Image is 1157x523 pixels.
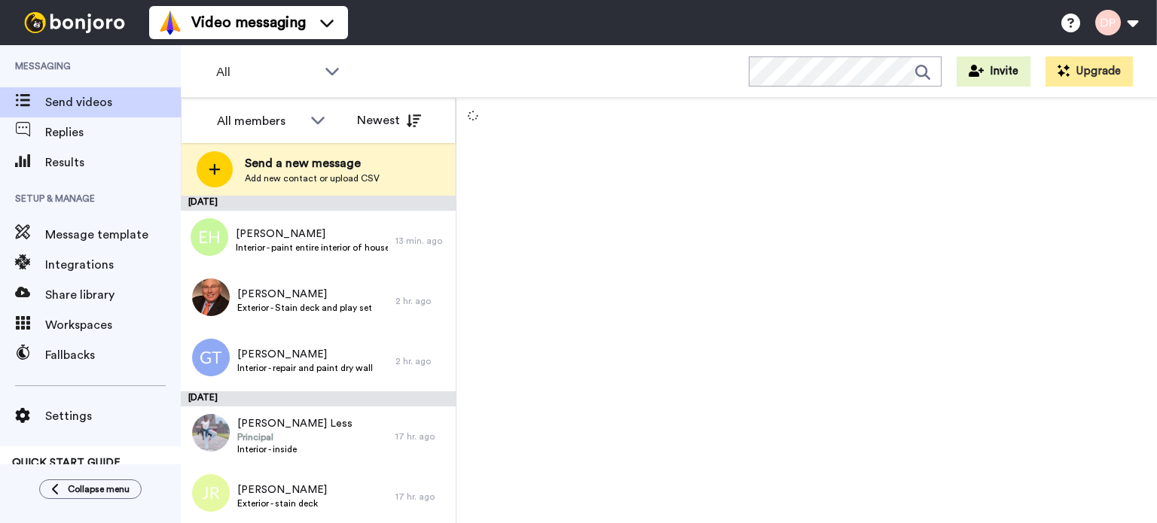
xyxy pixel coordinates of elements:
[1046,56,1133,87] button: Upgrade
[237,302,372,314] span: Exterior - Stain deck and play set
[236,242,388,254] span: Interior - paint entire interior of house. Possible paint doors and trim
[237,416,353,431] span: [PERSON_NAME] Less
[245,154,380,172] span: Send a new message
[191,218,228,256] img: eh.png
[237,443,353,455] span: Interior - inside
[45,226,181,244] span: Message template
[395,295,448,307] div: 2 hr. ago
[45,346,181,364] span: Fallbacks
[395,430,448,442] div: 17 hr. ago
[217,112,303,130] div: All members
[237,287,372,302] span: [PERSON_NAME]
[45,256,181,274] span: Integrations
[45,286,181,304] span: Share library
[237,362,373,374] span: Interior - repair and paint dry wall
[158,11,182,35] img: vm-color.svg
[237,497,327,509] span: Exterior - stain deck
[191,12,306,33] span: Video messaging
[216,63,317,81] span: All
[39,479,142,499] button: Collapse menu
[237,347,373,362] span: [PERSON_NAME]
[68,483,130,495] span: Collapse menu
[18,12,131,33] img: bj-logo-header-white.svg
[45,93,181,111] span: Send videos
[192,474,230,512] img: jr.png
[192,278,230,316] img: 5d43ce17-beb6-4d04-9044-d0129ccc4464.jpg
[236,227,388,242] span: [PERSON_NAME]
[45,407,181,425] span: Settings
[395,491,448,503] div: 17 hr. ago
[245,172,380,184] span: Add new contact or upload CSV
[181,196,456,211] div: [DATE]
[237,431,353,443] span: Principal
[45,123,181,141] span: Replies
[192,414,230,452] img: 98bb060d-4b55-4bd1-aa18-f7526a177d76.jpg
[957,56,1030,87] button: Invite
[237,482,327,497] span: [PERSON_NAME]
[12,458,121,468] span: QUICK START GUIDE
[346,105,432,135] button: Newest
[181,391,456,406] div: [DATE]
[45,316,181,334] span: Workspaces
[45,154,181,172] span: Results
[395,235,448,247] div: 13 min. ago
[192,339,230,376] img: gt.png
[395,355,448,367] div: 2 hr. ago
